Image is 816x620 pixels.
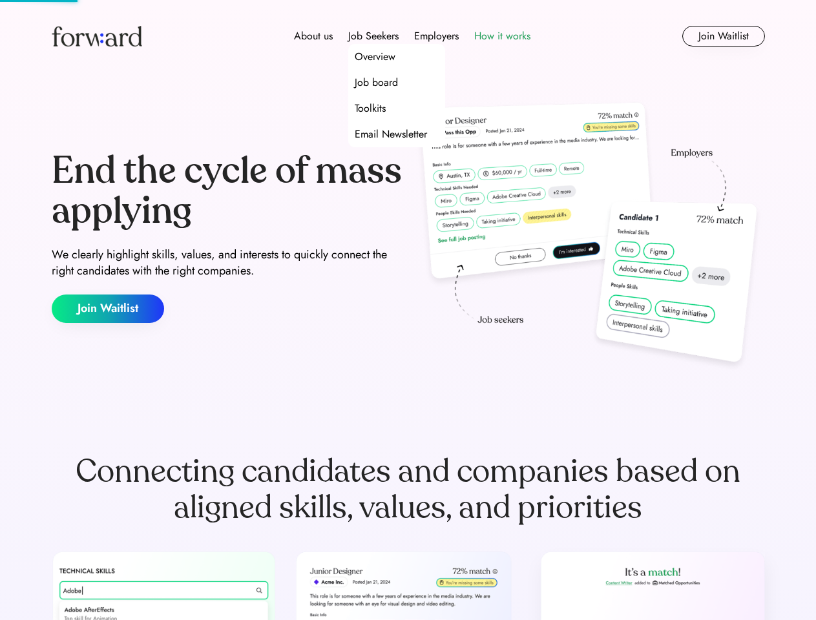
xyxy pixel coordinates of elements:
[474,28,530,44] div: How it works
[294,28,333,44] div: About us
[52,26,142,46] img: Forward logo
[52,247,403,279] div: We clearly highlight skills, values, and interests to quickly connect the right candidates with t...
[52,453,765,526] div: Connecting candidates and companies based on aligned skills, values, and priorities
[414,28,459,44] div: Employers
[682,26,765,46] button: Join Waitlist
[355,49,395,65] div: Overview
[348,28,399,44] div: Job Seekers
[355,75,398,90] div: Job board
[52,151,403,231] div: End the cycle of mass applying
[413,98,765,376] img: hero-image.png
[52,294,164,323] button: Join Waitlist
[355,127,427,142] div: Email Newsletter
[355,101,386,116] div: Toolkits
